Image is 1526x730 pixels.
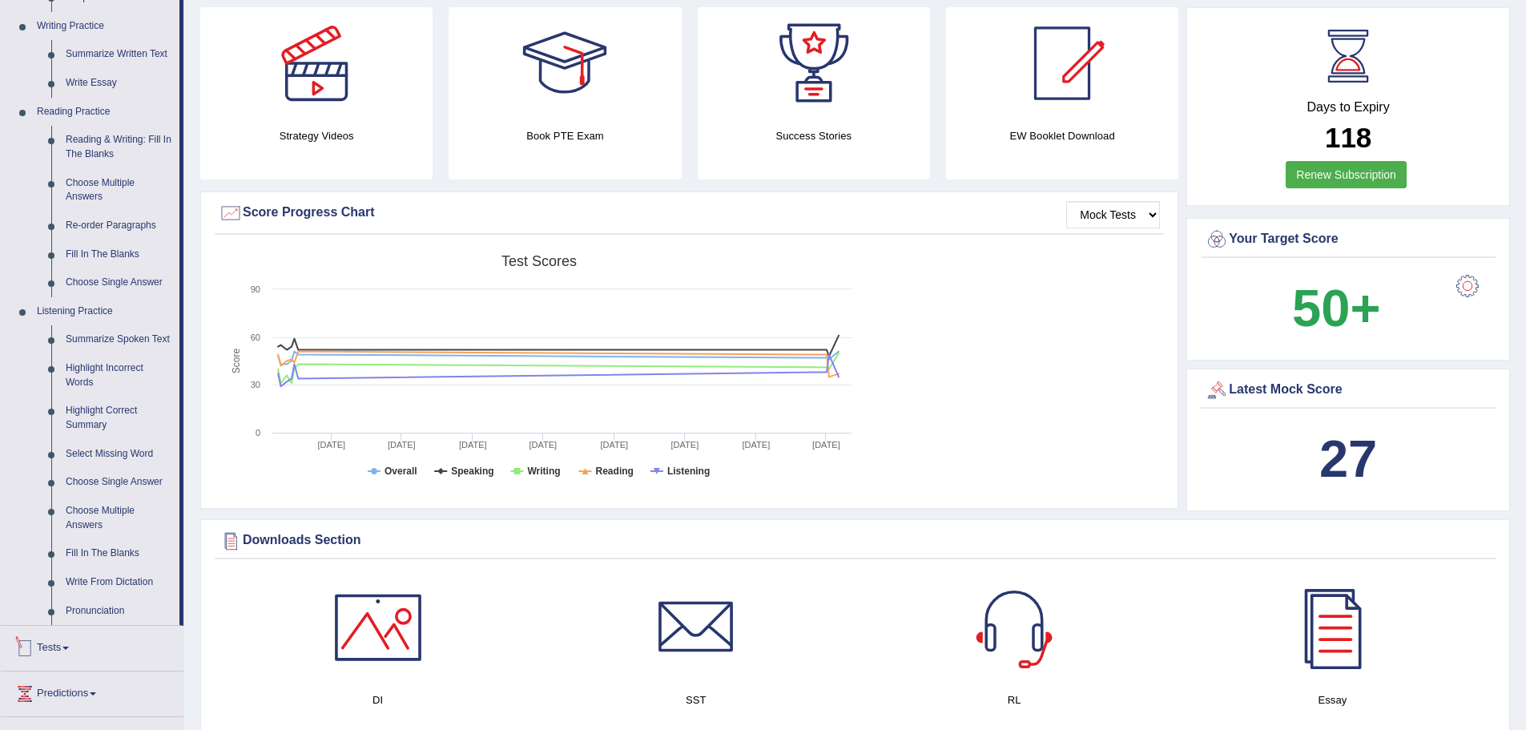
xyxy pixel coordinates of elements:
[743,440,771,450] tspan: [DATE]
[30,98,179,127] a: Reading Practice
[601,440,629,450] tspan: [DATE]
[58,240,179,269] a: Fill In The Blanks
[1205,378,1492,402] div: Latest Mock Score
[200,127,433,144] h4: Strategy Videos
[698,127,930,144] h4: Success Stories
[58,69,179,98] a: Write Essay
[1,672,183,712] a: Predictions
[58,169,179,212] a: Choose Multiple Answers
[58,212,179,240] a: Re-order Paragraphs
[58,268,179,297] a: Choose Single Answer
[58,397,179,439] a: Highlight Correct Summary
[527,466,560,477] tspan: Writing
[1205,100,1492,115] h4: Days to Expiry
[812,440,840,450] tspan: [DATE]
[385,466,417,477] tspan: Overall
[388,440,416,450] tspan: [DATE]
[451,466,493,477] tspan: Speaking
[1205,228,1492,252] div: Your Target Score
[1292,279,1380,337] b: 50+
[58,40,179,69] a: Summarize Written Text
[231,349,242,374] tspan: Score
[667,466,710,477] tspan: Listening
[1,626,183,666] a: Tests
[30,297,179,326] a: Listening Practice
[501,253,577,269] tspan: Test scores
[58,597,179,626] a: Pronunciation
[219,201,1160,225] div: Score Progress Chart
[58,440,179,469] a: Select Missing Word
[1182,692,1484,708] h4: Essay
[946,127,1178,144] h4: EW Booklet Download
[58,325,179,354] a: Summarize Spoken Text
[58,354,179,397] a: Highlight Incorrect Words
[1319,430,1377,488] b: 27
[1286,161,1407,188] a: Renew Subscription
[58,539,179,568] a: Fill In The Blanks
[251,333,260,342] text: 60
[671,440,699,450] tspan: [DATE]
[58,126,179,168] a: Reading & Writing: Fill In The Blanks
[529,440,558,450] tspan: [DATE]
[58,468,179,497] a: Choose Single Answer
[58,497,179,539] a: Choose Multiple Answers
[864,692,1166,708] h4: RL
[545,692,847,708] h4: SST
[459,440,487,450] tspan: [DATE]
[219,529,1492,553] div: Downloads Section
[30,12,179,41] a: Writing Practice
[256,428,260,438] text: 0
[251,284,260,294] text: 90
[227,692,529,708] h4: DI
[1325,122,1371,153] b: 118
[58,568,179,597] a: Write From Dictation
[251,380,260,389] text: 30
[317,440,345,450] tspan: [DATE]
[449,127,681,144] h4: Book PTE Exam
[596,466,634,477] tspan: Reading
